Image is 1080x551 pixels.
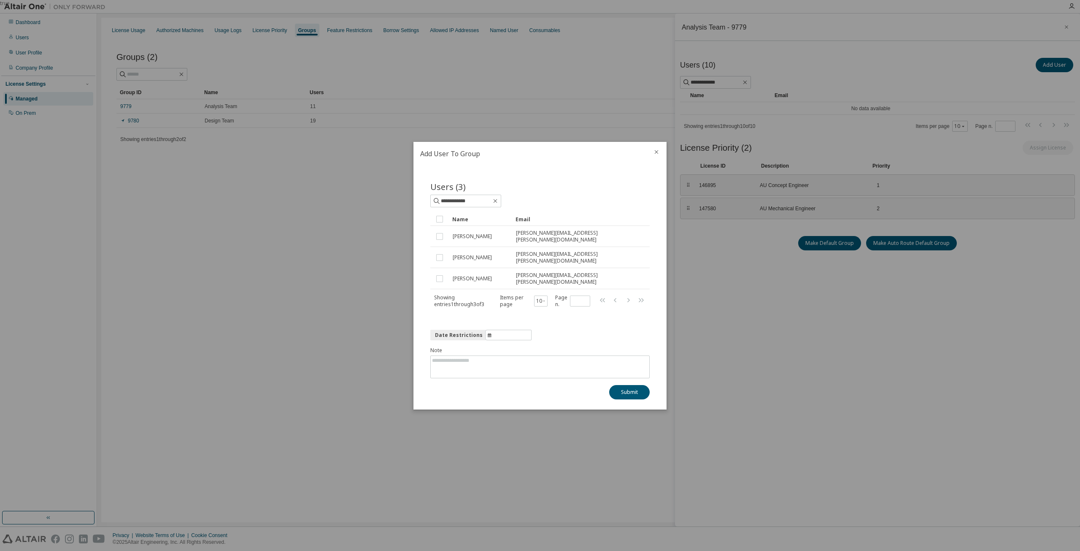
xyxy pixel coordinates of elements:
button: Submit [609,385,650,399]
div: Email [516,212,635,226]
span: [PERSON_NAME] [453,233,492,240]
button: information [430,330,532,340]
span: Showing entries 1 through 3 of 3 [434,294,484,308]
span: Page n. [555,294,590,308]
div: Name [452,212,509,226]
span: [PERSON_NAME][EMAIL_ADDRESS][PERSON_NAME][DOMAIN_NAME] [516,251,635,264]
label: Note [430,347,650,354]
span: [PERSON_NAME][EMAIL_ADDRESS][PERSON_NAME][DOMAIN_NAME] [516,272,635,285]
span: Items per page [500,294,548,308]
span: Date Restrictions [435,331,483,338]
span: [PERSON_NAME] [453,254,492,261]
button: 10 [536,298,546,304]
h2: Add User To Group [413,142,646,166]
button: close [653,149,660,155]
span: [PERSON_NAME][EMAIL_ADDRESS][PERSON_NAME][DOMAIN_NAME] [516,230,635,243]
span: Users (3) [430,181,466,193]
span: [PERSON_NAME] [453,275,492,282]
